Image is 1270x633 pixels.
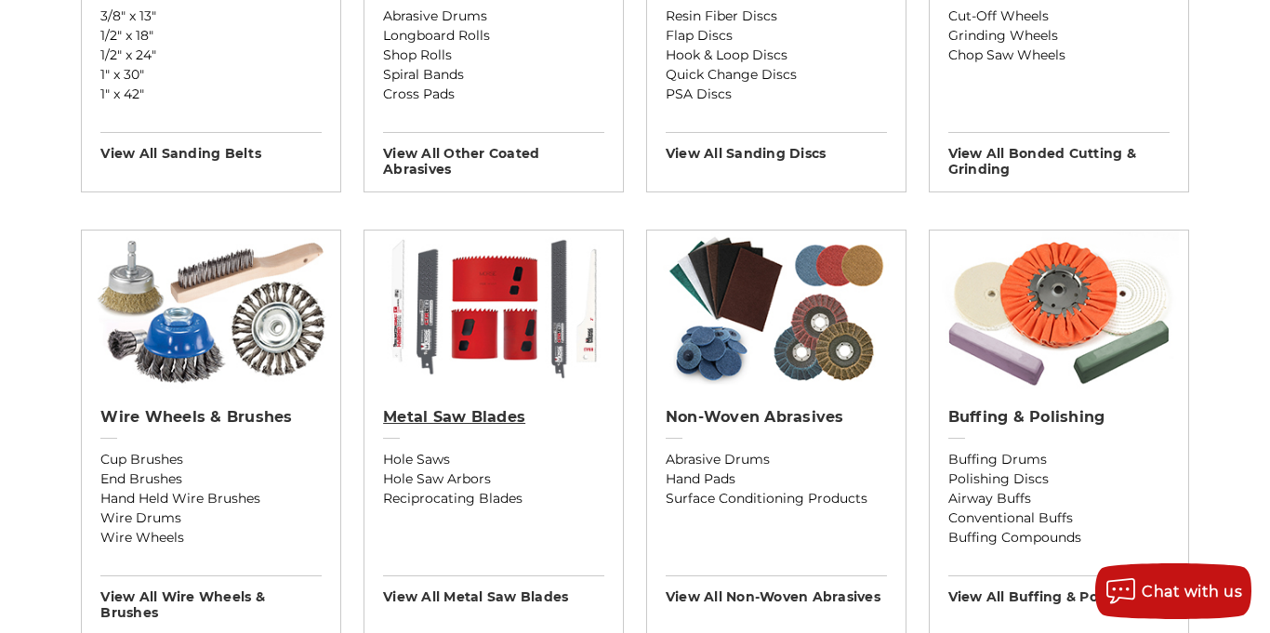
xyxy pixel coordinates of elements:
img: Metal Saw Blades [374,231,615,389]
h3: View All wire wheels & brushes [100,575,322,621]
a: 1" x 30" [100,65,322,85]
a: Surface Conditioning Products [666,489,887,508]
h2: Buffing & Polishing [948,408,1170,427]
h2: Non-woven Abrasives [666,408,887,427]
a: 1" x 42" [100,85,322,104]
a: Cup Brushes [100,450,322,469]
a: Chop Saw Wheels [948,46,1170,65]
h3: View All other coated abrasives [383,132,604,178]
a: Reciprocating Blades [383,489,604,508]
img: Buffing & Polishing [938,231,1179,389]
a: Longboard Rolls [383,26,604,46]
a: Shop Rolls [383,46,604,65]
a: Hole Saws [383,450,604,469]
h3: View All sanding discs [666,132,887,162]
h3: View All buffing & polishing [948,575,1170,605]
button: Chat with us [1095,563,1251,619]
a: Hand Pads [666,469,887,489]
img: Non-woven Abrasives [656,231,897,389]
a: 1/2" x 24" [100,46,322,65]
h3: View All bonded cutting & grinding [948,132,1170,178]
a: Buffing Drums [948,450,1170,469]
a: Abrasive Drums [666,450,887,469]
a: Hook & Loop Discs [666,46,887,65]
a: Polishing Discs [948,469,1170,489]
a: Wire Wheels [100,528,322,547]
a: Buffing Compounds [948,528,1170,547]
h3: View All metal saw blades [383,575,604,605]
img: Wire Wheels & Brushes [91,231,332,389]
span: Chat with us [1142,583,1242,600]
a: Resin Fiber Discs [666,7,887,26]
a: Hole Saw Arbors [383,469,604,489]
a: Grinding Wheels [948,26,1170,46]
a: Wire Drums [100,508,322,528]
a: Cross Pads [383,85,604,104]
a: Hand Held Wire Brushes [100,489,322,508]
a: Spiral Bands [383,65,604,85]
a: Cut-Off Wheels [948,7,1170,26]
a: Quick Change Discs [666,65,887,85]
h2: Wire Wheels & Brushes [100,408,322,427]
h3: View All non-woven abrasives [666,575,887,605]
a: PSA Discs [666,85,887,104]
a: Abrasive Drums [383,7,604,26]
a: End Brushes [100,469,322,489]
h3: View All sanding belts [100,132,322,162]
a: Flap Discs [666,26,887,46]
a: Conventional Buffs [948,508,1170,528]
a: Airway Buffs [948,489,1170,508]
a: 3/8" x 13" [100,7,322,26]
a: 1/2" x 18" [100,26,322,46]
h2: Metal Saw Blades [383,408,604,427]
